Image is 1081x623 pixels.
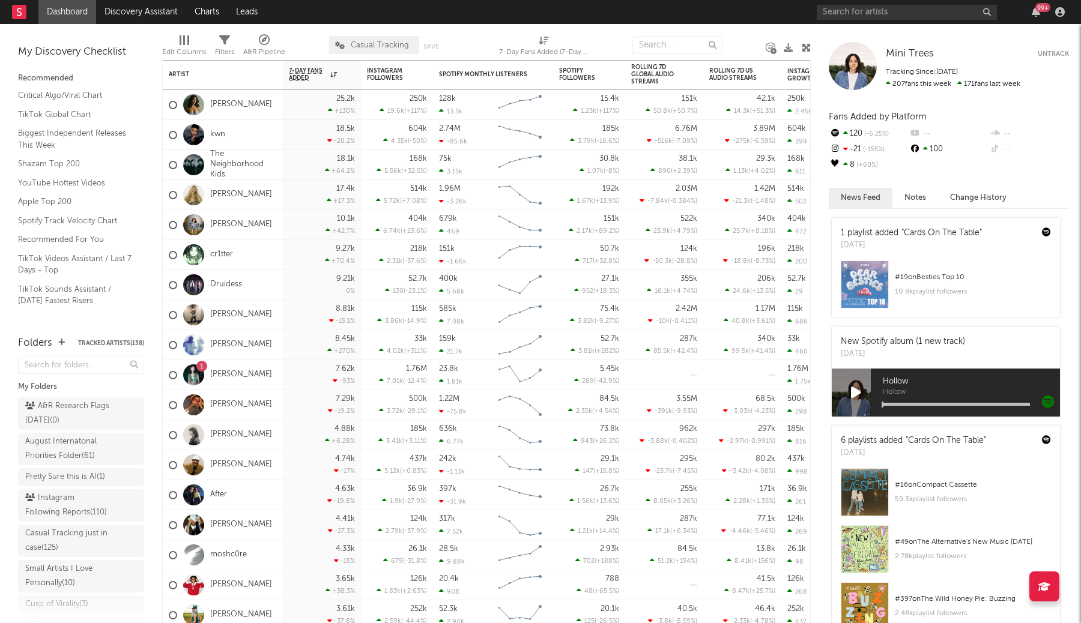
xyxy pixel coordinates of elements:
div: ( ) [640,197,697,205]
span: -0.411 % [671,318,695,325]
div: ( ) [379,257,427,265]
a: Cusp of Virality(3) [18,595,144,613]
span: 7-Day Fans Added [289,67,327,82]
div: ( ) [573,107,619,115]
div: ( ) [647,137,697,145]
div: +270 % [327,347,355,355]
span: -23.1 % [405,288,425,295]
div: +130 % [328,107,355,115]
div: 8.81k [336,305,355,313]
div: -- [909,126,989,142]
div: 2.48k playlist followers [895,606,1051,621]
svg: Chart title [493,240,547,270]
span: 1.67k [577,198,593,205]
input: Search... [632,36,722,54]
div: 25.2k [336,95,355,103]
span: 952 [582,288,593,295]
div: 1.42M [754,185,775,193]
button: Change History [938,188,1019,208]
span: 25.7k [733,228,749,235]
a: TikTok Global Chart [18,108,132,121]
div: 52.7k [408,275,427,283]
svg: Chart title [493,90,547,120]
a: [PERSON_NAME] [210,520,272,530]
div: 1.96M [439,185,461,193]
div: Instagram Followers Daily Growth [787,68,877,82]
span: +89.2 % [594,228,617,235]
span: -1.48 % [752,198,774,205]
div: 99 + [1035,3,1050,12]
div: -3.26k [439,197,467,205]
div: ( ) [725,167,775,175]
span: 890 [658,168,671,175]
div: Rolling 7D US Audio Streams [709,67,757,82]
div: 6.76M [675,125,697,133]
svg: Chart title [493,120,547,150]
div: # 397 on The Wild Honey Pie: Buzzing [895,592,1051,606]
button: Notes [892,188,938,208]
a: #49onThe Alternative's New Music [DATE]2.78kplaylist followers [832,525,1060,582]
a: cr1tter [210,250,233,260]
div: Recommended [18,71,144,86]
div: 33k [414,335,427,343]
div: 218k [787,245,804,253]
a: TikTok Sounds Assistant / [DATE] Fastest Risers [18,283,132,307]
div: 33k [787,335,800,343]
span: +4.74 % [672,288,695,295]
div: Spotify Monthly Listeners [439,71,529,78]
div: ( ) [383,137,427,145]
div: 250k [410,95,427,103]
div: ( ) [725,227,775,235]
div: 287k [680,335,697,343]
span: +32.8 % [595,258,617,265]
svg: Chart title [493,330,547,360]
span: +117 % [406,108,425,115]
div: 30.8k [599,155,619,163]
div: 128k [439,95,456,103]
span: 14.3k [734,108,750,115]
svg: Chart title [493,210,547,240]
div: 8.45k [335,335,355,343]
div: A&R Research Flags [DATE] ( 0 ) [25,399,110,428]
div: Pretty Sure this is AI ( 1 ) [25,470,105,484]
span: +13.9 % [595,198,617,205]
svg: Chart title [493,180,547,210]
span: -0.384 % [670,198,695,205]
span: +18.3 % [595,288,617,295]
span: -155 % [861,146,885,153]
div: Small Artists I Love Personally ( 10 ) [25,562,110,591]
div: 604k [408,125,427,133]
div: # 16 on Compact Cassette [895,478,1051,492]
div: 514k [410,185,427,193]
a: The Neighborhood Kids [210,149,277,180]
span: 1.23k [581,108,596,115]
a: Pretty Sure this is AI(1) [18,468,144,486]
a: Druidess [210,280,242,290]
div: 9.21k [336,275,355,283]
span: -9.27 % [596,318,617,325]
span: 4.35k [391,138,408,145]
svg: Chart title [493,150,547,180]
a: YouTube Hottest Videos [18,176,132,190]
span: +8.18 % [751,228,774,235]
a: Small Artists I Love Personally(10) [18,560,144,592]
span: 717 [583,258,593,265]
div: My Discovery Checklist [18,45,144,59]
div: A&R Pipeline [243,30,285,65]
a: Mini Trees [886,48,934,60]
a: TikTok Videos Assistant / Last 7 Days - Top [18,252,132,277]
span: 5.72k [384,198,400,205]
span: -14.9 % [404,318,425,325]
span: -16.6 % [596,138,617,145]
div: ( ) [569,197,619,205]
span: 1.07k [587,168,604,175]
div: A&R Pipeline [243,45,285,59]
span: +7.08 % [402,198,425,205]
div: 522k [680,215,697,223]
span: 40.8k [731,318,749,325]
div: 10.8k playlist followers [895,284,1051,299]
span: +3.61 % [751,318,774,325]
div: ( ) [723,257,775,265]
div: 29 [787,287,803,295]
div: 400k [439,275,458,283]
